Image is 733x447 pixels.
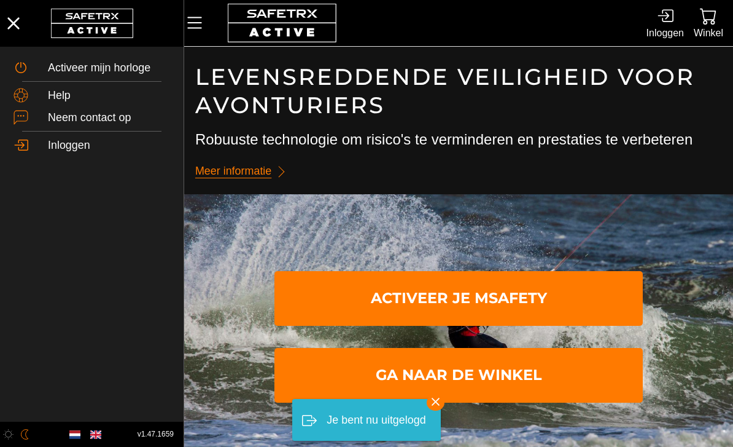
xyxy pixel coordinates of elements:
[694,25,723,41] div: Winkel
[48,111,170,124] div: Neem contact op
[90,429,101,440] img: en.svg
[3,429,14,440] img: ModeLight.svg
[284,350,633,401] span: Ga naar de winkel
[274,348,643,403] a: Ga naar de winkel
[130,424,181,445] button: v1.47.1659
[195,63,722,119] h1: Levensreddende veiligheid voor avonturiers
[284,274,633,324] span: Activeer je mSafety
[327,408,425,432] div: Je bent nu uitgelogd
[14,88,28,103] img: Help.svg
[138,428,174,441] span: v1.47.1659
[20,429,30,440] img: ModeDark.svg
[195,129,722,150] h3: Robuuste technologie om risico's te verminderen en prestaties te verbeteren
[646,25,684,41] div: Inloggen
[69,429,80,440] img: nl.svg
[48,89,170,102] div: Help
[14,110,28,125] img: ContactUs.svg
[195,162,271,181] span: Meer informatie
[48,139,170,152] div: Inloggen
[195,159,293,183] a: Meer informatie
[85,424,106,445] button: English
[48,61,170,74] div: Activeer mijn horloge
[274,271,643,326] a: Activeer je mSafety
[64,424,85,445] button: Dutch
[184,10,215,36] button: Menu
